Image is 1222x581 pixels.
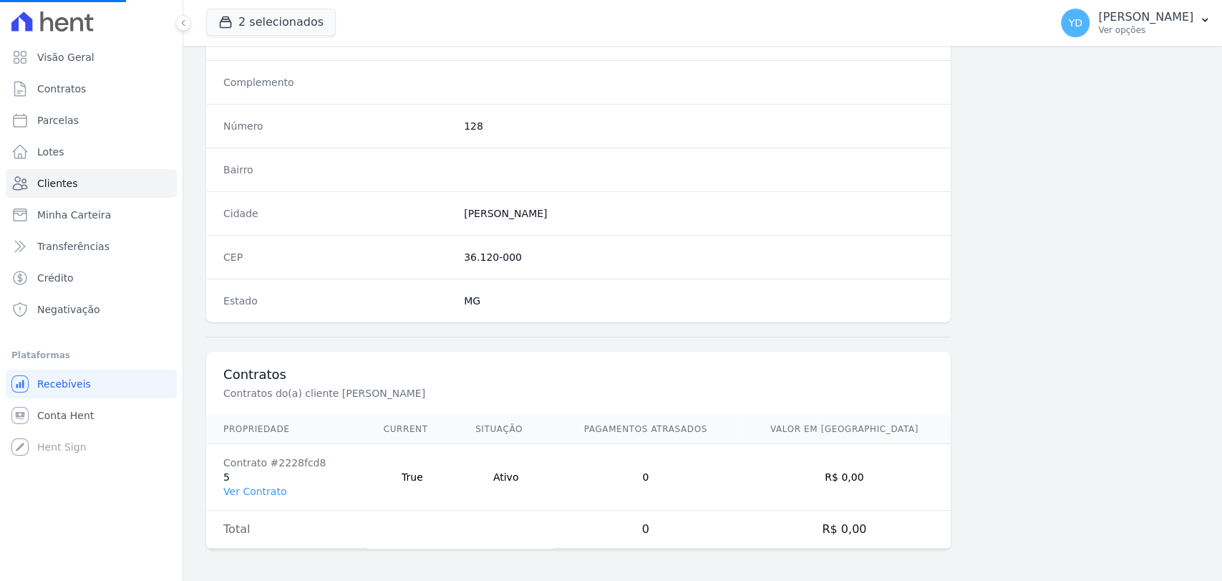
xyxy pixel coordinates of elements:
[6,106,177,135] a: Parcelas
[553,444,737,511] td: 0
[6,401,177,430] a: Conta Hent
[6,264,177,292] a: Crédito
[464,250,934,264] dd: 36.120-000
[223,75,452,90] dt: Complemento
[367,444,458,511] td: True
[223,250,452,264] dt: CEP
[37,408,94,423] span: Conta Hent
[6,138,177,166] a: Lotes
[223,119,452,133] dt: Número
[37,302,100,317] span: Negativação
[1098,24,1193,36] p: Ver opções
[464,294,934,308] dd: MG
[223,486,286,497] a: Ver Contrato
[737,415,951,444] th: Valor em [GEOGRAPHIC_DATA]
[464,119,934,133] dd: 128
[6,201,177,229] a: Minha Carteira
[6,43,177,72] a: Visão Geral
[6,169,177,198] a: Clientes
[37,176,77,191] span: Clientes
[37,50,94,64] span: Visão Geral
[223,294,452,308] dt: Estado
[37,113,79,128] span: Parcelas
[458,444,553,511] td: Ativo
[458,415,553,444] th: Situação
[37,271,74,285] span: Crédito
[6,232,177,261] a: Transferências
[1068,18,1082,28] span: YD
[37,208,111,222] span: Minha Carteira
[223,163,452,177] dt: Bairro
[37,145,64,159] span: Lotes
[553,415,737,444] th: Pagamentos Atrasados
[223,456,349,470] div: Contrato #2228fcd8
[1049,3,1222,43] button: YD [PERSON_NAME] Ver opções
[223,206,452,221] dt: Cidade
[11,347,171,364] div: Plataformas
[6,295,177,324] a: Negativação
[6,75,177,103] a: Contratos
[206,511,367,549] td: Total
[553,511,737,549] td: 0
[37,239,110,254] span: Transferências
[37,377,91,391] span: Recebíveis
[737,511,951,549] td: R$ 0,00
[206,444,367,511] td: 5
[37,82,86,96] span: Contratos
[464,206,934,221] dd: [PERSON_NAME]
[223,366,934,383] h3: Contratos
[206,415,367,444] th: Propriedade
[737,444,951,511] td: R$ 0,00
[6,370,177,398] a: Recebíveis
[206,9,336,36] button: 2 selecionados
[1098,10,1193,24] p: [PERSON_NAME]
[367,415,458,444] th: Current
[223,386,704,400] p: Contratos do(a) cliente [PERSON_NAME]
